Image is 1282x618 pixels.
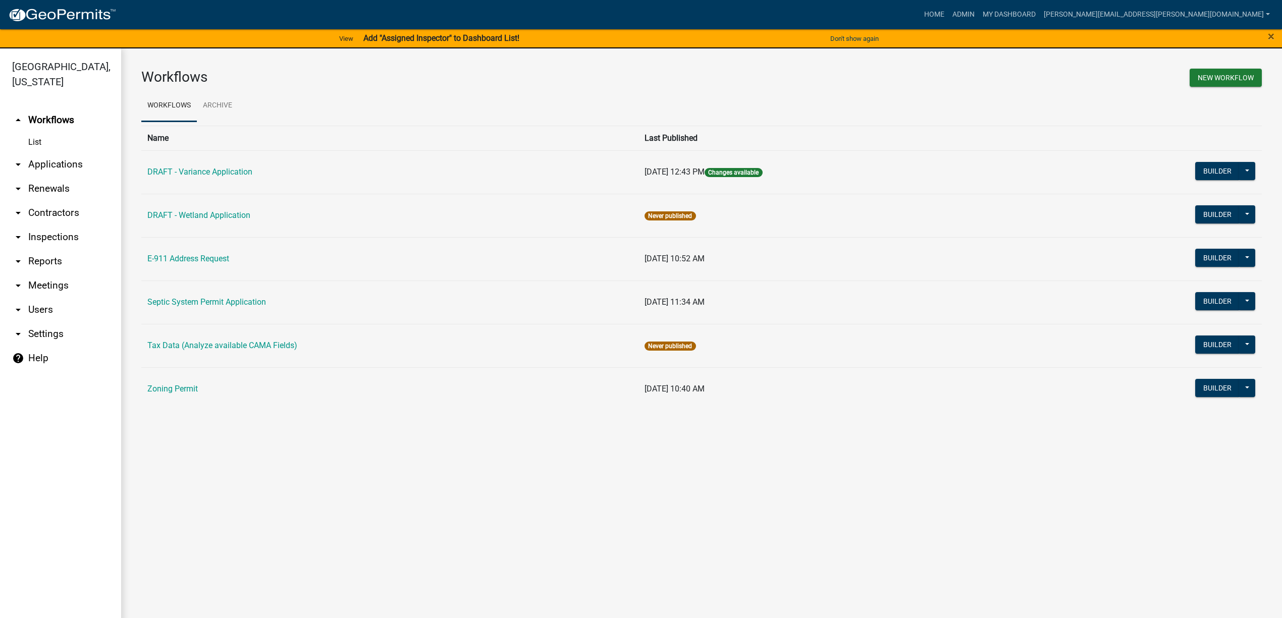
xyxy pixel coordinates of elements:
[948,5,979,24] a: Admin
[335,30,357,47] a: View
[645,342,696,351] span: Never published
[147,297,266,307] a: Septic System Permit Application
[141,126,638,150] th: Name
[645,211,696,220] span: Never published
[147,167,252,177] a: DRAFT - Variance Application
[12,158,24,171] i: arrow_drop_down
[12,231,24,243] i: arrow_drop_down
[645,297,705,307] span: [DATE] 11:34 AM
[12,304,24,316] i: arrow_drop_down
[826,30,883,47] button: Don't show again
[920,5,948,24] a: Home
[1040,5,1274,24] a: [PERSON_NAME][EMAIL_ADDRESS][PERSON_NAME][DOMAIN_NAME]
[645,384,705,394] span: [DATE] 10:40 AM
[1195,249,1240,267] button: Builder
[12,328,24,340] i: arrow_drop_down
[141,69,694,86] h3: Workflows
[1195,335,1240,354] button: Builder
[147,341,297,350] a: Tax Data (Analyze available CAMA Fields)
[705,168,762,177] span: Changes available
[1195,162,1240,180] button: Builder
[1195,379,1240,397] button: Builder
[197,90,238,122] a: Archive
[12,114,24,126] i: arrow_drop_up
[12,255,24,267] i: arrow_drop_down
[645,254,705,263] span: [DATE] 10:52 AM
[12,279,24,292] i: arrow_drop_down
[12,207,24,219] i: arrow_drop_down
[147,254,229,263] a: E-911 Address Request
[1268,30,1274,42] button: Close
[12,183,24,195] i: arrow_drop_down
[1268,29,1274,43] span: ×
[1195,292,1240,310] button: Builder
[645,167,705,177] span: [DATE] 12:43 PM
[147,384,198,394] a: Zoning Permit
[147,210,250,220] a: DRAFT - Wetland Application
[1190,69,1262,87] button: New Workflow
[363,33,519,43] strong: Add "Assigned Inspector" to Dashboard List!
[141,90,197,122] a: Workflows
[979,5,1040,24] a: My Dashboard
[638,126,1037,150] th: Last Published
[12,352,24,364] i: help
[1195,205,1240,223] button: Builder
